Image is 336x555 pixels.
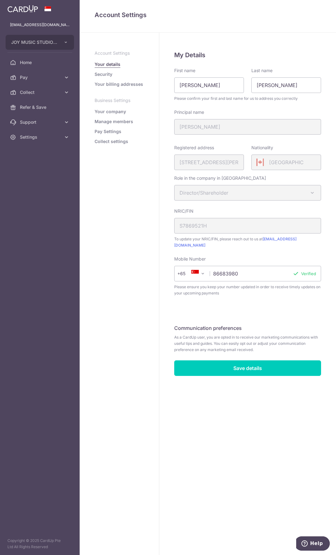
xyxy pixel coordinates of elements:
label: Nationality [251,145,273,151]
span: JOY MUSIC STUDIO (MARINE PARADE) PTE. LTD. [11,39,57,45]
span: Home [20,59,61,66]
span: Director/Shareholder [174,185,321,201]
label: Mobile Number [174,256,206,262]
h5: My Details [174,50,321,60]
span: As a CardUp user, you are opted in to receive our marketing communications with useful tips and g... [174,334,321,353]
input: Last name [251,77,321,93]
span: To update your NRIC/FIN, please reach out to us at [174,236,321,248]
p: Account Settings [95,50,144,56]
span: Help [14,4,27,10]
span: +65 [177,270,194,277]
img: CardUp [7,5,38,12]
button: JOY MUSIC STUDIO (MARINE PARADE) PTE. LTD. [6,35,74,50]
a: Security [95,71,112,77]
label: Last name [251,67,273,74]
a: Collect settings [95,138,128,145]
span: +65 [179,270,194,277]
a: Pay Settings [95,128,121,135]
span: Settings [20,134,61,140]
span: Please ensure you keep your number updated in order to receive timely updates on your upcoming pa... [174,284,321,296]
a: Your company [95,109,126,115]
a: Your billing addresses [95,81,143,87]
label: Principal name [174,109,204,115]
span: Please confirm your first and last name for us to address you correctly [174,95,321,102]
span: Support [20,119,61,125]
a: Manage members [95,118,133,125]
input: First name [174,77,244,93]
span: Collect [20,89,61,95]
p: Business Settings [95,97,144,104]
span: Director/Shareholder [175,185,321,200]
h4: Account Settings [95,10,321,20]
label: Registered address [174,145,214,151]
p: [EMAIL_ADDRESS][DOMAIN_NAME] [10,22,70,28]
label: First name [174,67,195,74]
span: Refer & Save [20,104,61,110]
input: Save details [174,360,321,376]
span: Pay [20,74,61,81]
label: Role in the company in [GEOGRAPHIC_DATA] [174,175,266,181]
label: NRIC/FIN [174,208,194,214]
iframe: Opens a widget where you can find more information [296,536,330,552]
a: Your details [95,61,120,67]
h5: Communication preferences [174,324,321,332]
